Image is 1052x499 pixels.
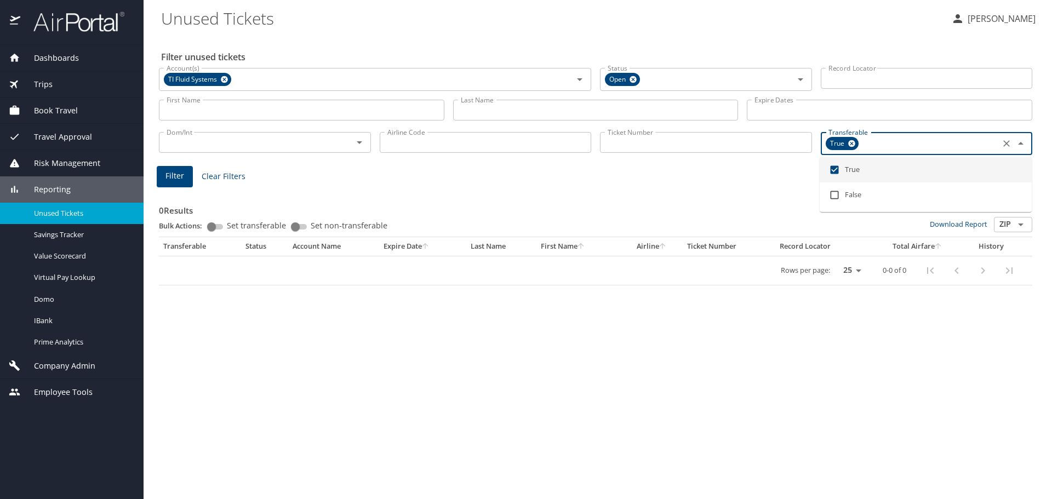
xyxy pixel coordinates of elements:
[379,237,466,256] th: Expire Date
[536,237,621,256] th: First Name
[999,136,1014,151] button: Clear
[20,131,92,143] span: Travel Approval
[605,73,640,86] div: Open
[34,294,130,305] span: Domo
[21,11,124,32] img: airportal-logo.png
[1013,136,1028,151] button: Close
[422,243,430,250] button: sort
[34,272,130,283] span: Virtual Pay Lookup
[826,137,859,150] div: True
[793,72,808,87] button: Open
[34,251,130,261] span: Value Scorecard
[20,52,79,64] span: Dashboards
[683,237,775,256] th: Ticket Number
[34,316,130,326] span: IBank
[578,243,585,250] button: sort
[775,237,871,256] th: Record Locator
[820,182,1032,208] li: False
[1013,217,1028,232] button: Open
[20,105,78,117] span: Book Travel
[34,208,130,219] span: Unused Tickets
[659,243,667,250] button: sort
[466,237,536,256] th: Last Name
[964,237,1019,256] th: History
[159,237,1032,285] table: custom pagination table
[352,135,367,150] button: Open
[20,386,93,398] span: Employee Tools
[20,157,100,169] span: Risk Management
[197,167,250,187] button: Clear Filters
[930,219,987,229] a: Download Report
[161,48,1034,66] h2: Filter unused tickets
[621,237,683,256] th: Airline
[883,267,906,274] p: 0-0 of 0
[165,169,184,183] span: Filter
[20,183,71,196] span: Reporting
[202,170,245,183] span: Clear Filters
[964,12,1036,25] p: [PERSON_NAME]
[159,221,211,231] p: Bulk Actions:
[935,243,942,250] button: sort
[241,237,288,256] th: Status
[164,73,231,86] div: TI Fluid Systems
[227,222,286,230] span: Set transferable
[34,337,130,347] span: Prime Analytics
[311,222,387,230] span: Set non-transferable
[820,157,1032,182] li: True
[164,74,224,85] span: TI Fluid Systems
[161,1,942,35] h1: Unused Tickets
[781,267,830,274] p: Rows per page:
[10,11,21,32] img: icon-airportal.png
[159,198,1032,217] h3: 0 Results
[572,72,587,87] button: Open
[288,237,379,256] th: Account Name
[947,9,1040,28] button: [PERSON_NAME]
[34,230,130,240] span: Savings Tracker
[20,360,95,372] span: Company Admin
[605,74,632,85] span: Open
[834,262,865,278] select: rows per page
[871,237,964,256] th: Total Airfare
[163,242,237,251] div: Transferable
[826,138,851,150] span: True
[20,78,53,90] span: Trips
[157,166,193,187] button: Filter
